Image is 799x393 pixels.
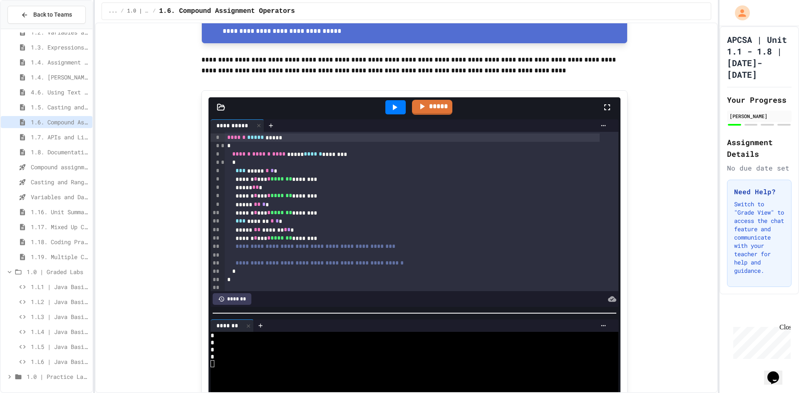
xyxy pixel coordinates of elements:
[31,163,89,171] span: Compound assignment operators - Quiz
[727,163,792,173] div: No due date set
[31,58,89,67] span: 1.4. Assignment and Input
[31,342,89,351] span: 1.L5 | Java Basics - Mixed Number Lab
[31,357,89,366] span: 1.L6 | Java Basics - Final Calculator Lab
[159,6,295,16] span: 1.6. Compound Assignment Operators
[727,136,792,160] h2: Assignment Details
[121,8,124,15] span: /
[31,193,89,201] span: Variables and Data Types - Quiz
[31,148,89,156] span: 1.8. Documentation with Comments and Preconditions
[31,312,89,321] span: 1.L3 | Java Basics - Printing Code Lab
[31,88,89,96] span: 4.6. Using Text Files
[730,112,789,120] div: [PERSON_NAME]
[31,28,89,37] span: 1.2. Variables and Data Types
[27,267,89,276] span: 1.0 | Graded Labs
[31,282,89,291] span: 1.L1 | Java Basics - Fish Lab
[127,8,150,15] span: 1.0 | Lessons and Notes
[31,133,89,141] span: 1.7. APIs and Libraries
[727,94,792,106] h2: Your Progress
[726,3,752,22] div: My Account
[31,297,89,306] span: 1.L2 | Java Basics - Paragraphs Lab
[27,372,89,381] span: 1.0 | Practice Labs
[734,200,784,275] p: Switch to "Grade View" to access the chat feature and communicate with your teacher for help and ...
[7,6,86,24] button: Back to Teams
[153,8,156,15] span: /
[31,252,89,261] span: 1.19. Multiple Choice Exercises for Unit 1a (1.1-1.6)
[31,327,89,336] span: 1.L4 | Java Basics - Rectangle Lab
[31,208,89,216] span: 1.16. Unit Summary 1a (1.1-1.6)
[730,324,791,359] iframe: chat widget
[31,43,89,52] span: 1.3. Expressions and Output [New]
[31,222,89,231] span: 1.17. Mixed Up Code Practice 1.1-1.6
[31,178,89,186] span: Casting and Ranges of variables - Quiz
[33,10,72,19] span: Back to Teams
[31,118,89,126] span: 1.6. Compound Assignment Operators
[3,3,57,53] div: Chat with us now!Close
[734,187,784,197] h3: Need Help?
[764,360,791,385] iframe: chat widget
[109,8,118,15] span: ...
[727,34,792,80] h1: APCSA | Unit 1.1 - 1.8 | [DATE]-[DATE]
[31,103,89,111] span: 1.5. Casting and Ranges of Values
[31,237,89,246] span: 1.18. Coding Practice 1a (1.1-1.6)
[31,73,89,82] span: 1.4. [PERSON_NAME] and User Input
